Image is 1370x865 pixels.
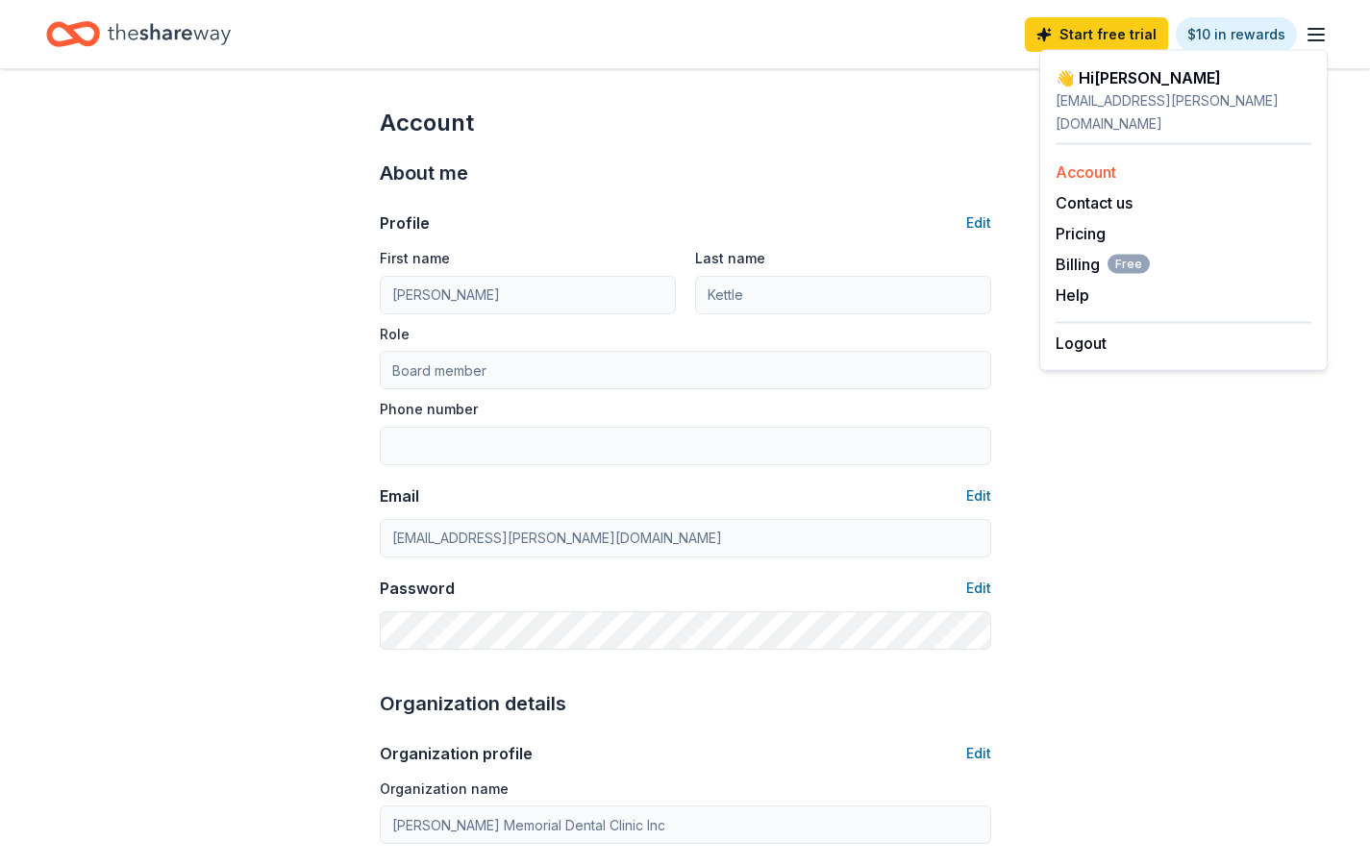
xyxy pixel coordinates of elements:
div: Password [380,577,455,600]
div: 👋 Hi [PERSON_NAME] [1056,66,1311,89]
a: Account [1056,162,1116,182]
a: Pricing [1056,224,1106,243]
button: Edit [966,484,991,507]
a: Start free trial [1025,17,1168,52]
label: Phone number [380,400,478,419]
label: Role [380,325,410,344]
label: Last name [695,249,765,268]
div: [EMAIL_ADDRESS][PERSON_NAME][DOMAIN_NAME] [1056,89,1311,136]
button: Help [1056,284,1089,307]
div: Organization profile [380,742,533,765]
button: Edit [966,742,991,765]
button: Contact us [1056,191,1133,214]
div: About me [380,158,991,188]
a: Home [46,12,231,57]
label: First name [380,249,450,268]
button: Logout [1056,332,1107,355]
button: Edit [966,577,991,600]
div: Account [380,108,991,138]
span: Billing [1056,253,1150,276]
button: BillingFree [1056,253,1150,276]
a: $10 in rewards [1176,17,1297,52]
div: Profile [380,211,430,235]
span: Free [1108,255,1150,274]
div: Email [380,484,419,507]
div: Organization details [380,688,991,719]
label: Organization name [380,779,509,799]
button: Edit [966,211,991,235]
